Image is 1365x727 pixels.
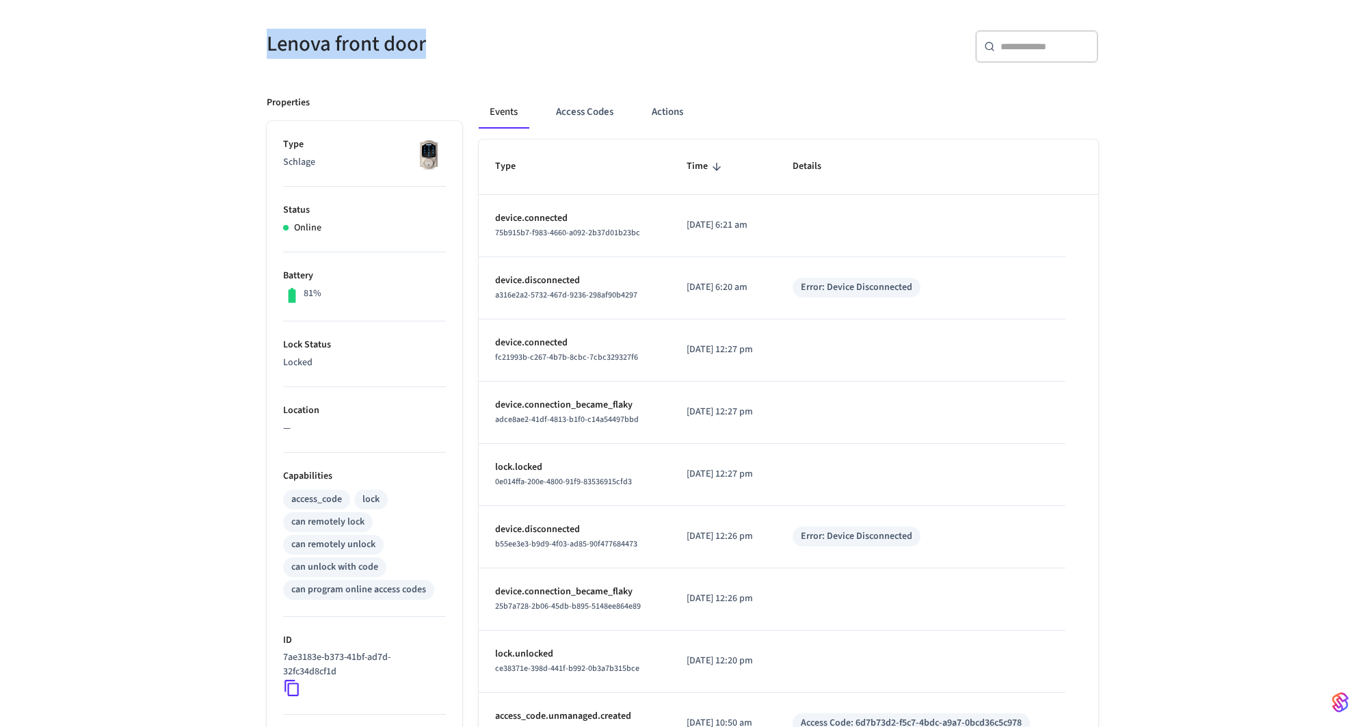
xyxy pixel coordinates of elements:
[283,469,446,484] p: Capabilities
[291,583,426,597] div: can program online access codes
[495,352,638,363] span: fc21993b-c267-4b7b-8cbc-7cbc329327f6
[283,356,446,370] p: Locked
[495,274,654,288] p: device.disconnected
[362,492,380,507] div: lock
[495,460,654,475] p: lock.locked
[283,404,446,418] p: Location
[495,211,654,226] p: device.connected
[283,338,446,352] p: Lock Status
[283,269,446,283] p: Battery
[495,227,640,239] span: 75b915b7-f983-4660-a092-2b37d01b23bc
[687,405,760,419] p: [DATE] 12:27 pm
[479,96,529,129] button: Events
[412,137,446,172] img: Schlage Sense Smart Deadbolt with Camelot Trim, Front
[291,538,375,552] div: can remotely unlock
[793,156,839,177] span: Details
[283,633,446,648] p: ID
[283,137,446,152] p: Type
[283,421,446,436] p: —
[495,663,639,674] span: ce38371e-398d-441f-b992-0b3a7b315bce
[801,280,912,295] div: Error: Device Disconnected
[687,654,760,668] p: [DATE] 12:20 pm
[294,221,321,235] p: Online
[283,650,440,679] p: 7ae3183e-b373-41bf-ad7d-32fc34d8cf1d
[291,515,365,529] div: can remotely lock
[687,592,760,606] p: [DATE] 12:26 pm
[495,709,654,724] p: access_code.unmanaged.created
[687,280,760,295] p: [DATE] 6:20 am
[283,203,446,217] p: Status
[495,600,641,612] span: 25b7a728-2b06-45db-b895-5148ee864e89
[545,96,624,129] button: Access Codes
[291,492,342,507] div: access_code
[283,155,446,170] p: Schlage
[641,96,694,129] button: Actions
[267,96,310,110] p: Properties
[495,414,639,425] span: adce8ae2-41df-4813-b1f0-c14a54497bbd
[687,156,726,177] span: Time
[495,476,632,488] span: 0e014ffa-200e-4800-91f9-83536915cfd3
[291,560,378,574] div: can unlock with code
[1332,691,1349,713] img: SeamLogoGradient.69752ec5.svg
[495,336,654,350] p: device.connected
[304,287,321,301] p: 81%
[687,343,760,357] p: [DATE] 12:27 pm
[495,523,654,537] p: device.disconnected
[495,156,533,177] span: Type
[495,647,654,661] p: lock.unlocked
[267,30,674,58] h5: Lenova front door
[801,529,912,544] div: Error: Device Disconnected
[687,467,760,481] p: [DATE] 12:27 pm
[687,529,760,544] p: [DATE] 12:26 pm
[687,218,760,233] p: [DATE] 6:21 am
[495,398,654,412] p: device.connection_became_flaky
[479,96,1098,129] div: ant example
[495,585,654,599] p: device.connection_became_flaky
[495,538,637,550] span: b55ee3e3-b9d9-4f03-ad85-90f477684473
[495,289,637,301] span: a316e2a2-5732-467d-9236-298af90b4297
